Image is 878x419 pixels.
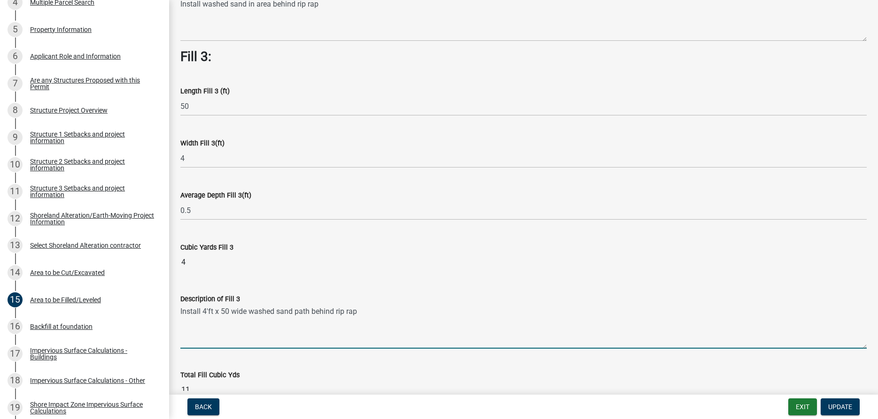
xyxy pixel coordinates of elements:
[8,76,23,91] div: 7
[30,158,154,171] div: Structure 2 Setbacks and project information
[30,53,121,60] div: Applicant Role and Information
[788,398,817,415] button: Exit
[8,373,23,388] div: 18
[821,398,860,415] button: Update
[8,184,23,199] div: 11
[180,140,225,147] label: Width Fill 3(ft)
[180,244,233,251] label: Cubic Yards Fill 3
[8,211,23,226] div: 12
[30,107,108,114] div: Structure Project Overview
[8,49,23,64] div: 6
[187,398,219,415] button: Back
[180,296,240,303] label: Description of Fill 3
[30,185,154,198] div: Structure 3 Setbacks and project information
[30,323,93,330] div: Backfill at foundation
[180,192,251,199] label: Average Depth Fill 3(ft)
[8,319,23,334] div: 16
[30,242,141,249] div: Select Shoreland Alteration contractor
[30,77,154,90] div: Are any Structures Proposed with this Permit
[30,347,154,360] div: Impervious Surface Calculations - Buildings
[30,269,105,276] div: Area to be Cut/Excavated
[8,400,23,415] div: 19
[8,103,23,118] div: 8
[30,26,92,33] div: Property Information
[8,130,23,145] div: 9
[30,131,154,144] div: Structure 1 Setbacks and project information
[180,49,211,64] strong: Fill 3:
[30,377,145,384] div: Impervious Surface Calculations - Other
[828,403,852,411] span: Update
[30,401,154,414] div: Shore Impact Zone Impervious Surface Calculations
[180,372,240,379] label: Total Fill Cubic Yds
[195,403,212,411] span: Back
[30,212,154,225] div: Shoreland Alteration/Earth-Moving Project Information
[8,265,23,280] div: 14
[8,346,23,361] div: 17
[8,157,23,172] div: 10
[8,292,23,307] div: 15
[8,238,23,253] div: 13
[8,22,23,37] div: 5
[180,88,230,95] label: Length Fill 3 (ft)
[30,297,101,303] div: Area to be Filled/Leveled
